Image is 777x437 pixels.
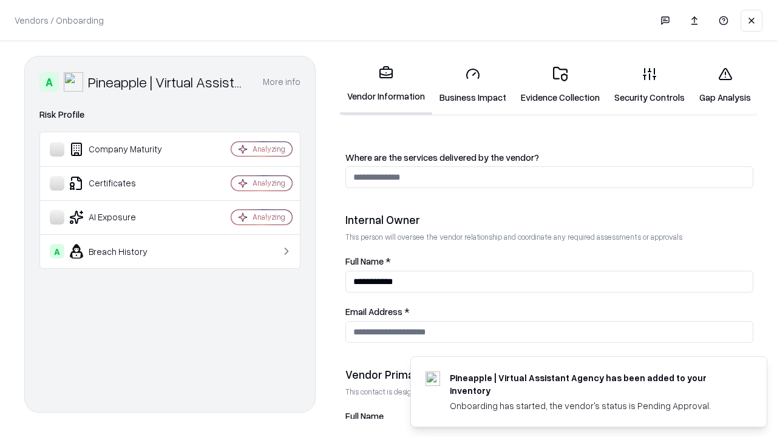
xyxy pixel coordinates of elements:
div: Vendor Primary Contact [345,367,753,382]
div: Internal Owner [345,212,753,227]
div: Analyzing [253,178,285,188]
p: This person will oversee the vendor relationship and coordinate any required assessments or appro... [345,232,753,242]
a: Gap Analysis [692,57,758,113]
label: Where are the services delivered by the vendor? [345,153,753,162]
a: Vendor Information [340,56,432,115]
div: Certificates [50,176,195,191]
label: Email Address * [345,307,753,316]
label: Full Name [345,412,753,421]
div: AI Exposure [50,210,195,225]
div: Company Maturity [50,142,195,157]
label: Full Name * [345,257,753,266]
div: Onboarding has started, the vendor's status is Pending Approval. [450,399,738,412]
div: Pineapple | Virtual Assistant Agency [88,72,248,92]
div: A [50,244,64,259]
p: This contact is designated to receive the assessment request from Shift [345,387,753,397]
div: Analyzing [253,212,285,222]
a: Business Impact [432,57,514,113]
button: More info [263,71,300,93]
div: A [39,72,59,92]
img: Pineapple | Virtual Assistant Agency [64,72,83,92]
img: trypineapple.com [426,371,440,386]
div: Risk Profile [39,107,300,122]
div: Breach History [50,244,195,259]
div: Pineapple | Virtual Assistant Agency has been added to your inventory [450,371,738,397]
div: Analyzing [253,144,285,154]
p: Vendors / Onboarding [15,14,104,27]
a: Security Controls [607,57,692,113]
a: Evidence Collection [514,57,607,113]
